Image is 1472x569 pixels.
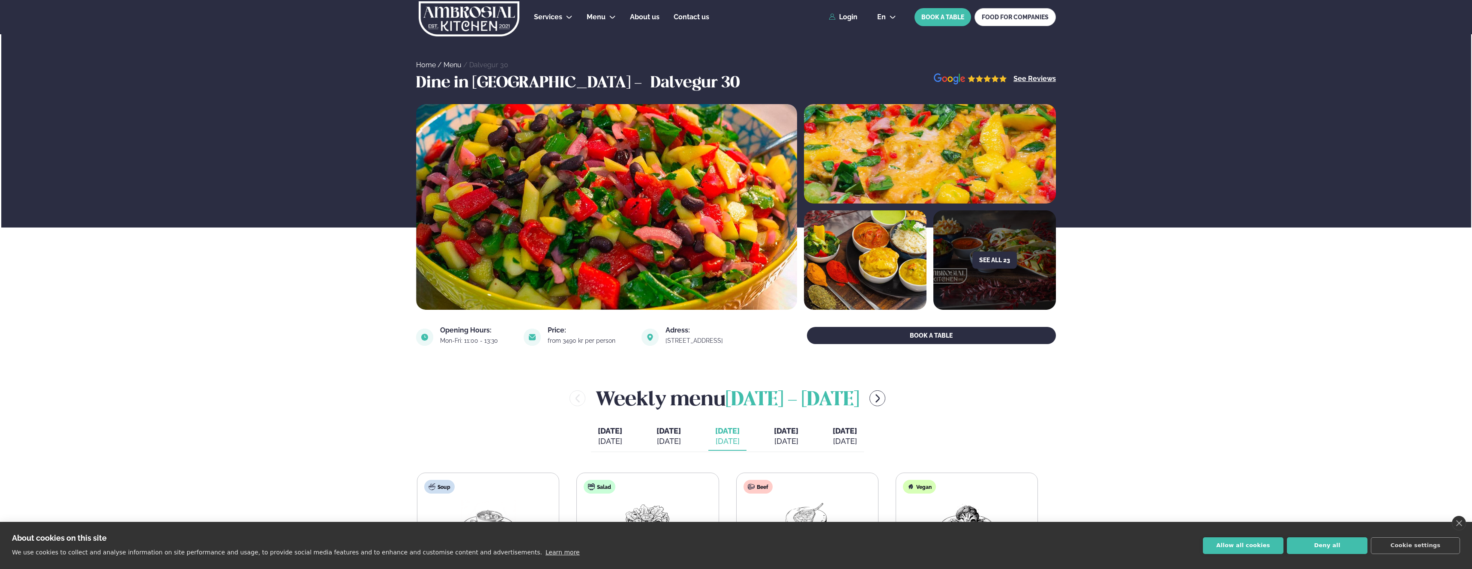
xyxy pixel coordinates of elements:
img: image alt [416,329,433,346]
img: Salad.png [620,500,675,540]
a: FOOD FOR COMPANIES [974,8,1056,26]
img: image alt [804,210,926,310]
button: See all 23 [972,252,1017,269]
a: Learn more [546,549,580,556]
a: Dalvegur 30 [469,61,508,69]
div: [DATE] [657,436,681,446]
button: [DATE] [DATE] [826,422,864,451]
img: image alt [524,329,541,346]
img: Vegan.svg [907,483,914,490]
button: [DATE] [DATE] [767,422,805,451]
button: Deny all [1287,537,1367,554]
button: menu-btn-left [570,390,585,406]
button: BOOK A TABLE [807,327,1056,344]
button: en [870,14,903,21]
p: We use cookies to collect and analyse information on site performance and usage, to provide socia... [12,549,542,556]
span: [DATE] [657,426,681,435]
span: About us [630,13,660,21]
a: Login [829,13,857,21]
span: Menu [587,13,606,21]
div: Beef [743,480,773,494]
div: Price: [548,327,631,334]
span: [DATE] - [DATE] [726,391,859,410]
div: [DATE] [833,436,857,446]
img: image alt [804,104,1056,204]
button: [DATE] [DATE] [708,422,746,451]
strong: About cookies on this site [12,533,107,542]
span: [DATE] [833,426,857,435]
div: Mon-Fri: 11:00 - 13:30 [440,337,513,344]
button: Allow all cookies [1203,537,1283,554]
div: Soup [424,480,455,494]
img: beef.svg [748,483,755,490]
img: Lamb-Meat.png [780,500,835,540]
span: Services [534,13,562,21]
span: [DATE] [774,426,798,435]
button: [DATE] [DATE] [650,422,688,451]
button: [DATE] [DATE] [591,422,629,451]
h2: Weekly menu [596,384,859,412]
div: Salad [584,480,615,494]
div: [DATE] [774,436,798,446]
h3: Dalvegur 30 [651,73,740,94]
img: soup.svg [429,483,435,490]
a: Home [416,61,436,69]
div: from 3490 kr per person [548,337,631,344]
span: / [438,61,444,69]
div: [DATE] [598,436,622,446]
span: en [877,14,886,21]
img: image alt [416,104,797,310]
div: Adress: [666,327,738,334]
span: Contact us [674,13,709,21]
img: salad.svg [588,483,595,490]
img: logo [418,1,520,36]
a: link [666,335,738,346]
img: image alt [642,329,659,346]
a: Menu [587,12,606,22]
div: [DATE] [715,436,740,446]
span: [DATE] [715,426,740,436]
span: [DATE] [598,426,622,435]
button: menu-btn-right [869,390,885,406]
a: Menu [444,61,462,69]
div: Opening Hours: [440,327,513,334]
a: See Reviews [1013,75,1056,82]
img: Soup.png [461,500,516,540]
div: Vegan [903,480,936,494]
button: Cookie settings [1371,537,1460,554]
img: Vegan.png [939,500,994,540]
a: close [1452,516,1466,530]
h3: Dine in [GEOGRAPHIC_DATA] - [416,73,646,94]
button: BOOK A TABLE [914,8,971,26]
img: image alt [934,73,1007,85]
a: Contact us [674,12,709,22]
span: / [463,61,469,69]
a: About us [630,12,660,22]
a: Services [534,12,562,22]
